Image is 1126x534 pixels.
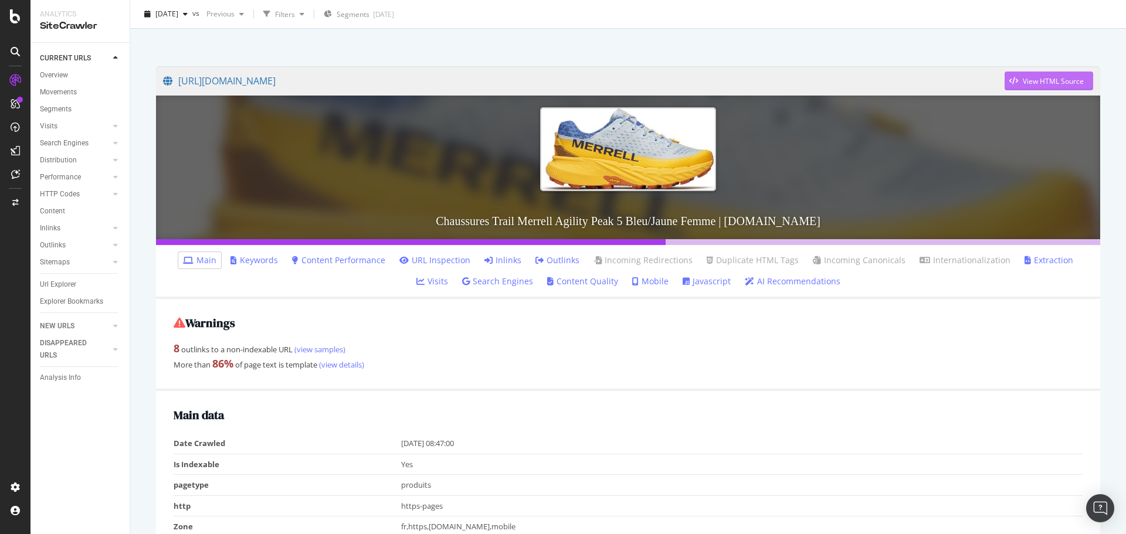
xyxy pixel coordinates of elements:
a: HTTP Codes [40,188,110,200]
a: Extraction [1025,254,1073,266]
a: URL Inspection [399,254,470,266]
a: (view details) [317,359,364,370]
a: DISAPPEARED URLS [40,337,110,362]
div: Performance [40,171,81,183]
a: Url Explorer [40,278,121,291]
div: Analysis Info [40,372,81,384]
button: [DATE] [140,5,192,23]
strong: 8 [174,341,179,355]
a: Outlinks [40,239,110,251]
h2: Main data [174,409,1083,421]
span: Previous [202,9,235,19]
a: Segments [40,103,121,115]
div: Inlinks [40,222,60,234]
div: outlinks to a non-indexable URL [174,341,1083,356]
a: Javascript [683,275,731,287]
span: vs [192,8,202,18]
a: Visits [40,120,110,132]
button: Filters [259,5,309,23]
div: Url Explorer [40,278,76,291]
span: Segments [337,9,369,19]
a: Explorer Bookmarks [40,295,121,308]
a: Content Performance [292,254,385,266]
div: CURRENT URLS [40,52,91,64]
span: 2025 Oct. 6th [155,9,178,19]
div: Filters [275,9,295,19]
div: Analytics [40,9,120,19]
img: Chaussures Trail Merrell Agility Peak 5 Bleu/Jaune Femme | Alltricks.fr [540,107,716,191]
a: Main [183,254,216,266]
div: Content [40,205,65,217]
a: Sitemaps [40,256,110,268]
a: Inlinks [40,222,110,234]
a: Content [40,205,121,217]
h2: Warnings [174,317,1083,329]
a: Visits [416,275,448,287]
div: More than of page text is template [174,356,1083,372]
a: Performance [40,171,110,183]
a: Search Engines [462,275,533,287]
td: Is Indexable [174,454,401,475]
td: [DATE] 08:47:00 [401,433,1083,454]
td: http [174,495,401,516]
div: Search Engines [40,137,89,149]
a: Search Engines [40,137,110,149]
a: Internationalization [920,254,1010,266]
td: Yes [401,454,1083,475]
div: Outlinks [40,239,66,251]
div: NEW URLS [40,320,74,332]
strong: 86 % [212,356,233,370]
button: Previous [202,5,249,23]
button: View HTML Source [1005,72,1093,90]
a: Duplicate HTML Tags [707,254,799,266]
td: https-pages [401,495,1083,516]
a: Outlinks [535,254,579,266]
a: [URL][DOMAIN_NAME] [163,66,1005,96]
div: Segments [40,103,72,115]
div: [DATE] [373,9,394,19]
a: Content Quality [547,275,618,287]
div: HTTP Codes [40,188,80,200]
div: Explorer Bookmarks [40,295,103,308]
div: Open Intercom Messenger [1086,494,1114,522]
h3: Chaussures Trail Merrell Agility Peak 5 Bleu/Jaune Femme | [DOMAIN_NAME] [156,203,1100,239]
a: Incoming Redirections [593,254,693,266]
td: pagetype [174,475,401,496]
div: SiteCrawler [40,19,120,33]
a: CURRENT URLS [40,52,110,64]
div: View HTML Source [1023,76,1084,86]
div: Movements [40,86,77,98]
a: Incoming Canonicals [813,254,905,266]
div: DISAPPEARED URLS [40,337,99,362]
a: AI Recommendations [745,275,840,287]
div: Sitemaps [40,256,70,268]
div: Distribution [40,154,77,166]
a: Analysis Info [40,372,121,384]
a: Movements [40,86,121,98]
a: Distribution [40,154,110,166]
a: Inlinks [484,254,521,266]
td: Date Crawled [174,433,401,454]
button: Segments[DATE] [319,5,399,23]
a: NEW URLS [40,320,110,332]
a: (view samples) [293,344,345,355]
a: Overview [40,69,121,81]
td: produits [401,475,1083,496]
div: Visits [40,120,57,132]
a: Keywords [230,254,278,266]
div: Overview [40,69,68,81]
a: Mobile [632,275,669,287]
